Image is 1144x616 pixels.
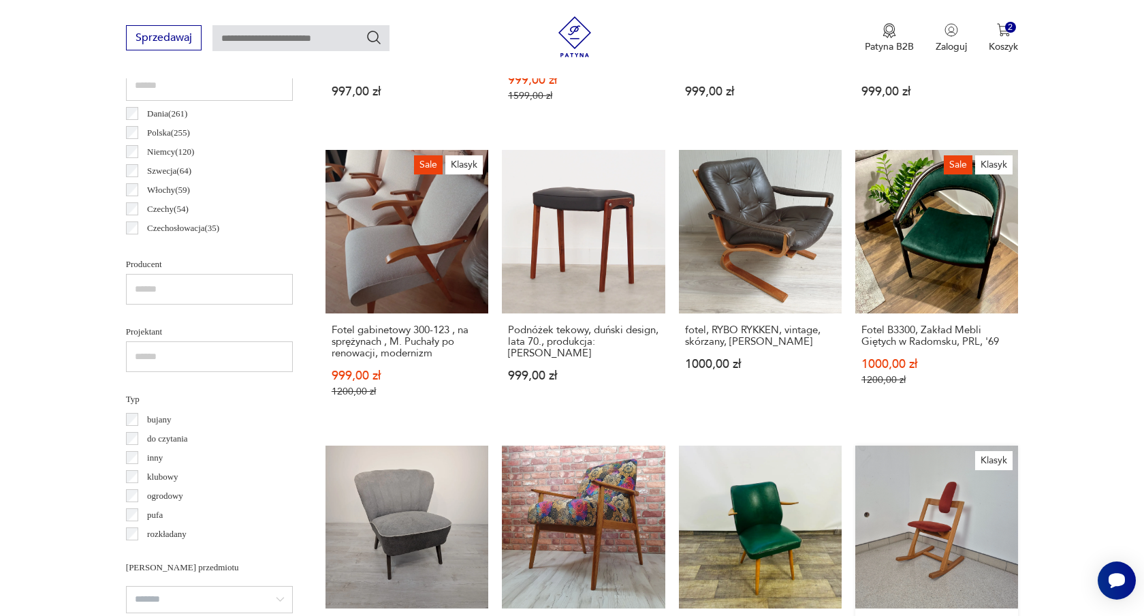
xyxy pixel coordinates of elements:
p: Czechy ( 54 ) [147,202,189,217]
p: 999,00 zł [861,86,1012,97]
p: Polska ( 255 ) [147,125,190,140]
p: [PERSON_NAME] przedmiotu [126,560,293,575]
button: Szukaj [366,29,382,46]
h3: Fotel gabinetowy 300-123 , na sprężynach , M. Puchały po renowacji, modernizm [332,324,482,359]
h3: Fotel B3300, Zakład Mebli Giętych w Radomsku, PRL, '69 [861,324,1012,348]
p: Producent [126,257,293,272]
h3: fotel, RYBO RYKKEN, vintage, skórzany, [PERSON_NAME] [685,324,836,348]
button: Sprzedawaj [126,25,202,50]
p: 1599,00 zł [508,90,658,102]
img: Ikonka użytkownika [944,23,958,37]
p: klubowy [147,469,178,484]
p: 1000,00 zł [685,358,836,370]
button: Patyna B2B [865,23,914,53]
a: SaleKlasykFotel B3300, Zakład Mebli Giętych w Radomsku, PRL, '69Fotel B3300, Zakład Mebli Giętych... [855,150,1018,423]
p: Norwegia ( 26 ) [147,240,197,255]
div: 2 [1005,22,1017,33]
p: 999,00 zł [508,370,658,382]
p: Zaloguj [936,40,967,53]
p: rozkładany [147,527,187,542]
p: 1200,00 zł [861,374,1012,386]
img: Ikona medalu [883,23,896,38]
a: SaleKlasykFotel gabinetowy 300-123 , na sprężynach , M. Puchały po renowacji, modernizmFotel gabi... [325,150,488,423]
p: Czechosłowacja ( 35 ) [147,221,219,236]
p: 1200,00 zł [332,386,482,397]
p: Projektant [126,324,293,339]
iframe: Smartsupp widget button [1098,561,1136,600]
p: 997,00 zł [332,86,482,97]
p: do czytania [147,431,188,446]
button: 2Koszyk [989,23,1018,53]
p: Dania ( 261 ) [147,106,187,121]
p: Typ [126,392,293,407]
p: bujany [147,412,171,427]
a: fotel, RYBO RYKKEN, vintage, skórzany, Solheim Kengufotel, RYBO RYKKEN, vintage, skórzany, [PERSO... [679,150,842,423]
p: ogrodowy [147,489,183,504]
h3: Podnóżek tekowy, duński design, lata 70., produkcja: [PERSON_NAME] [508,324,658,359]
button: Zaloguj [936,23,967,53]
a: Podnóżek tekowy, duński design, lata 70., produkcja: DaniaPodnóżek tekowy, duński design, lata 70... [502,150,665,423]
p: Szwecja ( 64 ) [147,164,191,179]
p: Patyna B2B [865,40,914,53]
p: 999,00 zł [508,74,658,86]
a: Sprzedawaj [126,34,202,44]
p: Włochy ( 59 ) [147,183,190,198]
img: Patyna - sklep z meblami i dekoracjami vintage [554,16,595,57]
a: Ikona medaluPatyna B2B [865,23,914,53]
p: 999,00 zł [685,86,836,97]
p: 1000,00 zł [861,358,1012,370]
img: Ikona koszyka [997,23,1011,37]
p: inny [147,450,163,465]
p: pufa [147,508,163,523]
p: 999,00 zł [332,370,482,382]
p: Koszyk [989,40,1018,53]
p: Niemcy ( 120 ) [147,144,194,159]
